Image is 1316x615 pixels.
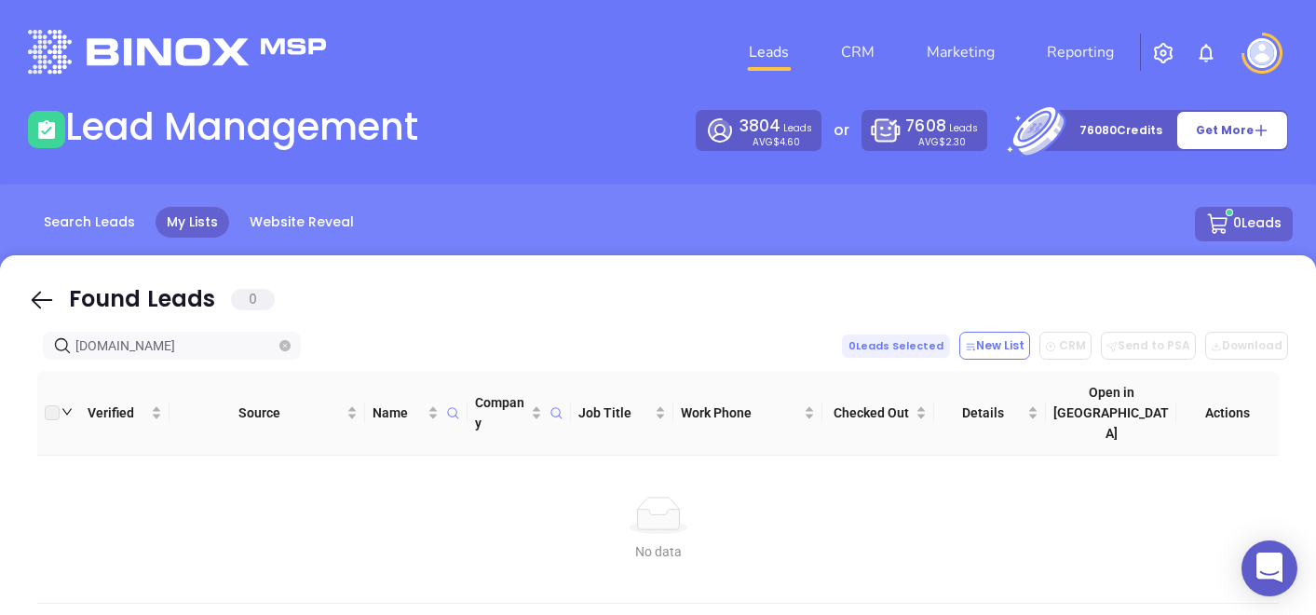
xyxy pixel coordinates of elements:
span: $4.60 [773,135,800,149]
img: user [1247,38,1277,68]
div: Found Leads [69,282,275,316]
span: 3804 [739,115,780,137]
a: My Lists [156,207,229,238]
th: Open in [GEOGRAPHIC_DATA] [1046,371,1176,456]
a: Search Leads [33,207,146,238]
p: AVG [918,138,966,146]
span: Job Title [578,403,651,423]
button: Download [1205,332,1288,360]
a: Website Reveal [238,207,365,238]
th: Actions [1176,371,1279,456]
th: Job Title [571,371,673,456]
a: CRM [834,34,882,71]
span: Work Phone [681,403,800,423]
button: Send to PSA [1101,332,1196,360]
span: Details [942,403,1024,423]
a: Leads [741,34,796,71]
p: or [834,119,849,142]
th: Work Phone [673,371,822,456]
button: 0Leads [1195,207,1293,241]
th: Name [365,371,468,456]
div: No data [52,541,1264,562]
h1: Lead Management [65,104,418,149]
span: Name [373,403,424,423]
span: down [61,406,73,417]
input: Search… [75,335,276,356]
th: Checked Out [822,371,934,456]
span: 0 [231,289,275,310]
span: Verified [75,403,147,423]
button: CRM [1039,332,1092,360]
span: $2.30 [939,135,966,149]
button: Get More [1176,111,1288,150]
th: Details [934,371,1046,456]
span: Company [475,392,526,433]
p: Leads [905,115,977,138]
p: AVG [753,138,800,146]
span: Checked Out [830,403,912,423]
img: logo [28,30,326,74]
button: close-circle [279,340,291,351]
th: Company [468,371,570,456]
th: Verified [67,371,170,456]
p: 76080 Credits [1079,121,1162,140]
a: Reporting [1039,34,1121,71]
img: iconNotification [1195,42,1217,64]
span: 7608 [905,115,945,137]
a: Marketing [919,34,1002,71]
th: Source [170,371,365,456]
button: New List [959,332,1030,360]
img: iconSetting [1152,42,1174,64]
span: 0 Leads Selected [842,335,950,358]
p: Leads [739,115,812,138]
span: Source [177,403,343,423]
